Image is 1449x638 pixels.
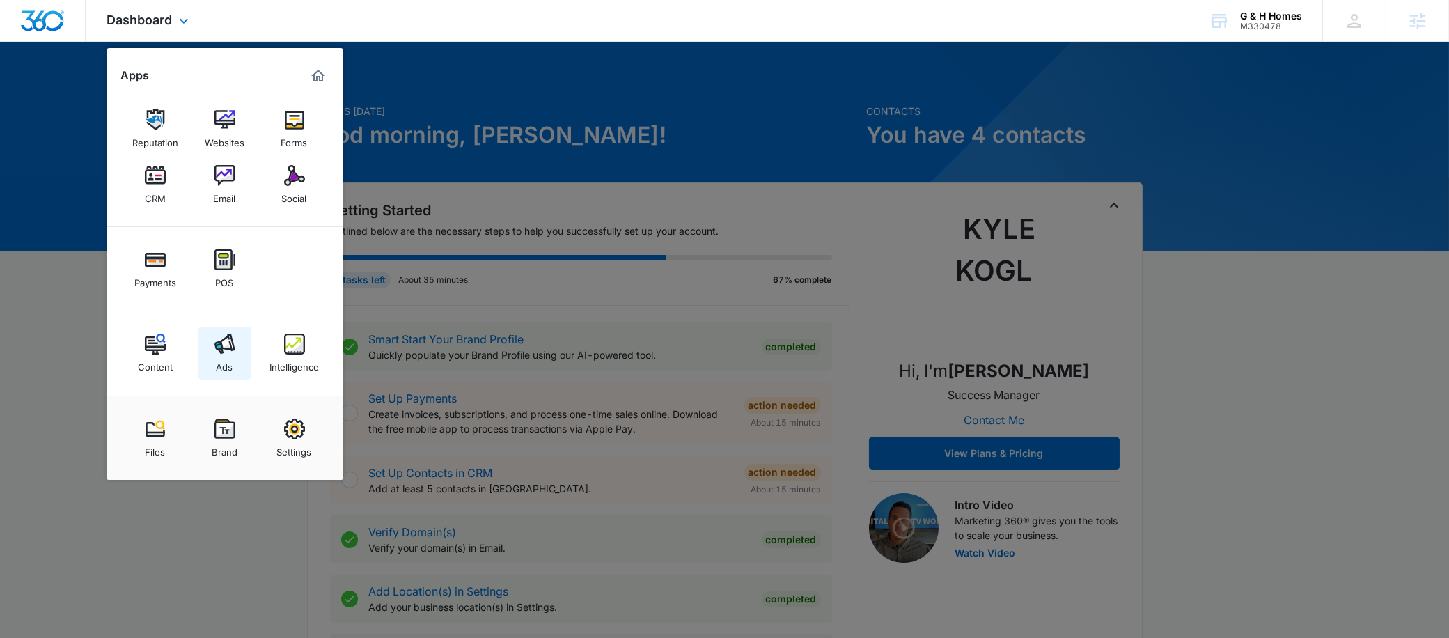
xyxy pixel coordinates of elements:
a: Email [198,158,251,211]
div: Forms [281,130,308,148]
div: Content [138,355,173,373]
a: Social [268,158,321,211]
div: CRM [145,186,166,204]
div: Ads [217,355,233,373]
a: Files [129,412,182,465]
a: Ads [198,327,251,380]
a: Content [129,327,182,380]
div: Brand [212,439,237,458]
div: Files [145,439,165,458]
a: Settings [268,412,321,465]
span: Dashboard [107,13,172,27]
div: Settings [277,439,312,458]
a: CRM [129,158,182,211]
a: Intelligence [268,327,321,380]
div: Email [214,186,236,204]
div: Reputation [132,130,178,148]
div: Social [282,186,307,204]
div: Intelligence [269,355,319,373]
h2: Apps [120,69,149,82]
a: Websites [198,102,251,155]
div: POS [216,270,234,288]
a: Forms [268,102,321,155]
a: Marketing 360® Dashboard [307,65,329,87]
a: POS [198,242,251,295]
div: account name [1240,10,1302,22]
a: Brand [198,412,251,465]
div: Websites [205,130,244,148]
a: Reputation [129,102,182,155]
div: account id [1240,22,1302,31]
a: Payments [129,242,182,295]
div: Payments [134,270,176,288]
